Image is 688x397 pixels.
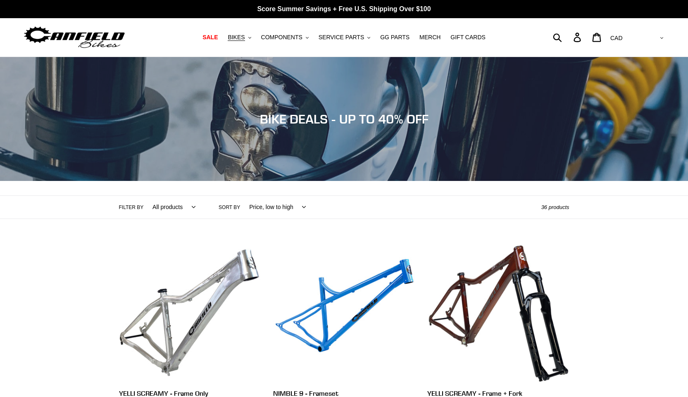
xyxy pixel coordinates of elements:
[23,24,126,50] img: Canfield Bikes
[415,32,445,43] a: MERCH
[557,28,578,46] input: Search
[376,32,414,43] a: GG PARTS
[224,32,255,43] button: BIKES
[119,204,144,211] label: Filter by
[541,204,569,210] span: 36 products
[261,34,302,41] span: COMPONENTS
[419,34,440,41] span: MERCH
[219,204,240,211] label: Sort by
[319,34,364,41] span: SERVICE PARTS
[198,32,222,43] a: SALE
[314,32,374,43] button: SERVICE PARTS
[446,32,490,43] a: GIFT CARDS
[450,34,486,41] span: GIFT CARDS
[202,34,218,41] span: SALE
[257,32,313,43] button: COMPONENTS
[380,34,409,41] span: GG PARTS
[260,112,429,126] span: BIKE DEALS - UP TO 40% OFF
[228,34,245,41] span: BIKES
